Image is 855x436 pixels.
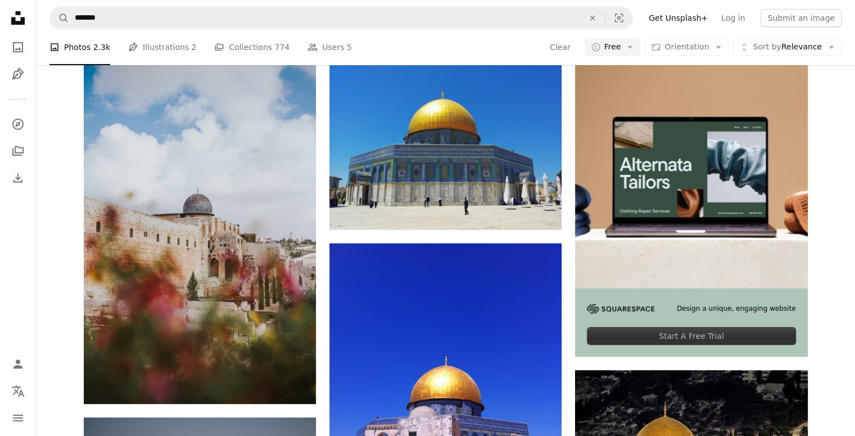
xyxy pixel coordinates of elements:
a: Design a unique, engaging websiteStart A Free Trial [575,56,807,357]
button: Submit an image [761,9,842,27]
img: file-1707885205802-88dd96a21c72image [575,56,807,288]
button: Visual search [605,7,632,29]
button: Menu [7,407,29,429]
span: Sort by [753,42,781,51]
a: Photos [7,36,29,58]
a: Home — Unsplash [7,7,29,31]
span: Relevance [753,42,822,53]
a: Illustrations [7,63,29,85]
a: Download History [7,167,29,189]
a: Illustrations 2 [128,29,196,65]
button: Free [585,38,641,56]
div: Start A Free Trial [587,327,795,345]
button: Clear [549,38,571,56]
a: Users 5 [307,29,352,65]
a: white and blue dome building under blue sky during daytime [329,393,562,403]
a: Collections [7,140,29,162]
span: Orientation [664,42,709,51]
a: people walking near green and brown dome building under blue sky during daytime [329,138,562,148]
img: file-1705255347840-230a6ab5bca9image [587,304,654,314]
button: Search Unsplash [50,7,69,29]
a: Log in / Sign up [7,353,29,375]
button: Language [7,380,29,402]
img: brown dome building during daytime [84,56,316,404]
a: Collections 774 [214,29,289,65]
button: Clear [580,7,605,29]
span: 5 [347,41,352,53]
form: Find visuals sitewide [49,7,633,29]
span: 774 [274,41,289,53]
a: brown dome building during daytime [84,225,316,235]
a: Explore [7,113,29,135]
button: Sort byRelevance [733,38,842,56]
button: Orientation [645,38,729,56]
span: Free [604,42,621,53]
span: 2 [192,41,197,53]
span: Design a unique, engaging website [677,304,796,314]
a: Get Unsplash+ [642,9,714,27]
a: Log in [714,9,752,27]
img: people walking near green and brown dome building under blue sky during daytime [329,56,562,230]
